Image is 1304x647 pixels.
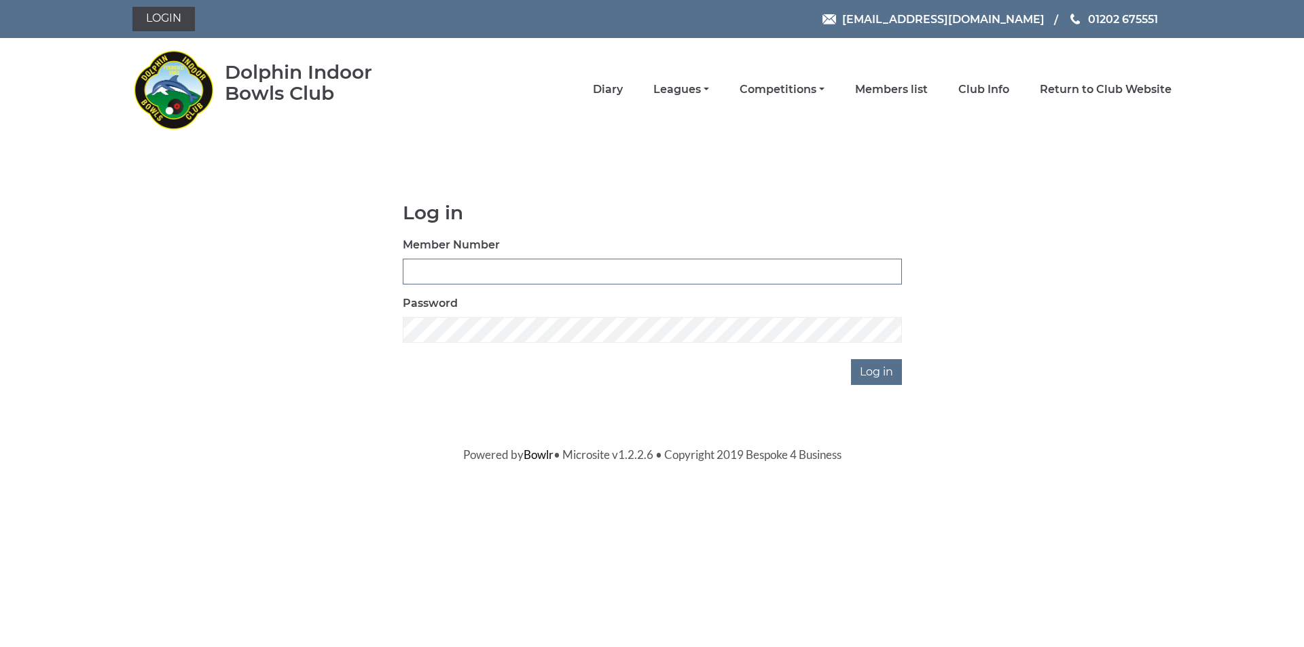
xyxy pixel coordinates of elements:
[132,7,195,31] a: Login
[403,237,500,253] label: Member Number
[1040,82,1172,97] a: Return to Club Website
[593,82,623,97] a: Diary
[225,62,416,104] div: Dolphin Indoor Bowls Club
[403,295,458,312] label: Password
[822,11,1045,28] a: Email [EMAIL_ADDRESS][DOMAIN_NAME]
[653,82,709,97] a: Leagues
[132,42,214,137] img: Dolphin Indoor Bowls Club
[403,202,902,223] h1: Log in
[1068,11,1158,28] a: Phone us 01202 675551
[822,14,836,24] img: Email
[1088,12,1158,25] span: 01202 675551
[524,447,554,462] a: Bowlr
[740,82,825,97] a: Competitions
[958,82,1009,97] a: Club Info
[842,12,1045,25] span: [EMAIL_ADDRESS][DOMAIN_NAME]
[855,82,928,97] a: Members list
[1070,14,1080,24] img: Phone us
[851,359,902,385] input: Log in
[463,447,841,462] span: Powered by • Microsite v1.2.2.6 • Copyright 2019 Bespoke 4 Business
